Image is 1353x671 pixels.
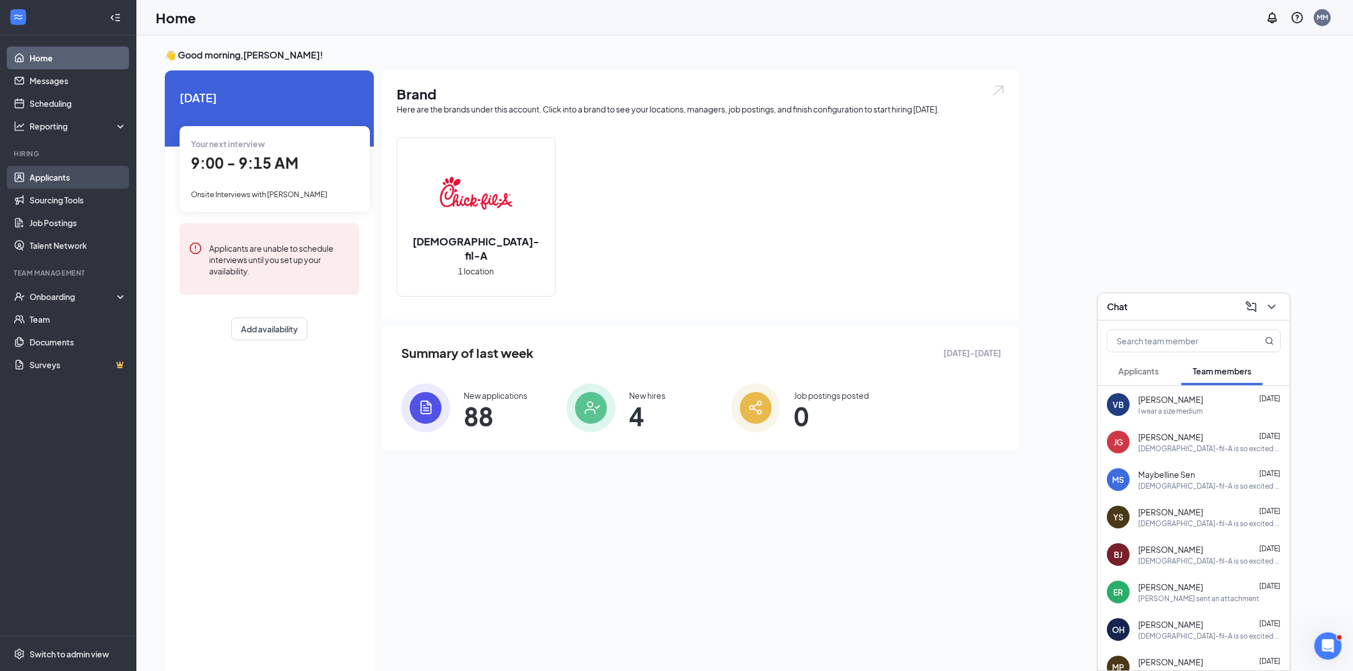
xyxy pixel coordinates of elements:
img: icon [567,384,615,432]
div: [DEMOGRAPHIC_DATA]-fil-A is so excited for you to join our team! Do you know anyone else who migh... [1138,556,1281,566]
div: New hires [629,390,665,401]
svg: Analysis [14,120,25,132]
a: Home [30,47,127,69]
div: [DEMOGRAPHIC_DATA]-fil-A is so excited for you to join our team! Do you know anyone else who migh... [1138,519,1281,528]
span: [DATE] - [DATE] [943,347,1001,359]
img: icon [731,384,780,432]
svg: WorkstreamLogo [13,11,24,23]
span: [DATE] [1259,394,1280,403]
div: Hiring [14,149,124,159]
a: Team [30,308,127,331]
span: Summary of last week [401,343,534,363]
div: [DEMOGRAPHIC_DATA]-fil-A is so excited for you to join our team! Do you know anyone else who migh... [1138,444,1281,453]
svg: ComposeMessage [1244,300,1258,314]
span: 4 [629,406,665,426]
div: JG [1114,436,1123,448]
span: [DATE] [180,89,359,106]
img: icon [401,384,450,432]
div: Job postings posted [794,390,869,401]
img: open.6027fd2a22e1237b5b06.svg [991,84,1006,97]
div: Team Management [14,268,124,278]
h3: 👋 Good morning, [PERSON_NAME] ! [165,49,1019,61]
button: Add availability [231,318,307,340]
div: OH [1112,624,1125,635]
a: Sourcing Tools [30,189,127,211]
input: Search team member [1108,330,1242,352]
span: [PERSON_NAME] [1138,581,1203,593]
span: 0 [794,406,869,426]
span: [PERSON_NAME] [1138,656,1203,668]
a: Messages [30,69,127,92]
span: Team members [1193,366,1251,376]
span: [PERSON_NAME] [1138,506,1203,518]
span: [PERSON_NAME] [1138,394,1203,405]
div: [DEMOGRAPHIC_DATA]-fil-A is so excited for you to join our team! Do you know anyone else who migh... [1138,631,1281,641]
div: [PERSON_NAME] sent an attachment [1138,594,1259,603]
iframe: Intercom live chat [1314,632,1342,660]
h1: Home [156,8,196,27]
span: [DATE] [1259,619,1280,628]
h1: Brand [397,84,1006,103]
span: Your next interview [191,139,265,149]
svg: Settings [14,648,25,660]
div: I wear a size medium [1138,406,1203,416]
a: Job Postings [30,211,127,234]
img: Chick-fil-A [440,157,513,230]
span: 88 [464,406,527,426]
div: New applications [464,390,527,401]
span: [PERSON_NAME] [1138,431,1203,443]
svg: UserCheck [14,291,25,302]
div: BJ [1114,549,1123,560]
div: Onboarding [30,291,117,302]
div: Reporting [30,120,127,132]
span: [PERSON_NAME] [1138,619,1203,630]
span: [DATE] [1259,469,1280,478]
div: YS [1113,511,1123,523]
svg: QuestionInfo [1290,11,1304,24]
button: ComposeMessage [1242,298,1260,316]
span: [DATE] [1259,432,1280,440]
a: Scheduling [30,92,127,115]
div: Here are the brands under this account. Click into a brand to see your locations, managers, job p... [397,103,1006,115]
span: [DATE] [1259,544,1280,553]
svg: ChevronDown [1265,300,1279,314]
span: [DATE] [1259,507,1280,515]
a: Applicants [30,166,127,189]
a: SurveysCrown [30,353,127,376]
h3: Chat [1107,301,1127,313]
svg: Collapse [110,12,121,23]
div: Switch to admin view [30,648,109,660]
div: [DEMOGRAPHIC_DATA]-fil-A is so excited for you to join our team! Do you know anyone else who migh... [1138,481,1281,491]
span: Maybelline Sen [1138,469,1195,480]
span: [DATE] [1259,582,1280,590]
div: Applicants are unable to schedule interviews until you set up your availability. [209,241,350,277]
div: MS [1113,474,1125,485]
div: ER [1114,586,1123,598]
span: [DATE] [1259,657,1280,665]
span: Onsite Interviews with [PERSON_NAME] [191,190,327,199]
div: MM [1317,12,1328,22]
a: Talent Network [30,234,127,257]
button: ChevronDown [1263,298,1281,316]
span: Applicants [1118,366,1159,376]
span: 9:00 - 9:15 AM [191,153,298,172]
svg: Error [189,241,202,255]
svg: MagnifyingGlass [1265,336,1274,345]
span: 1 location [459,265,494,277]
a: Documents [30,331,127,353]
svg: Notifications [1265,11,1279,24]
div: VB [1113,399,1124,410]
h2: [DEMOGRAPHIC_DATA]-fil-A [397,234,555,262]
span: [PERSON_NAME] [1138,544,1203,555]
